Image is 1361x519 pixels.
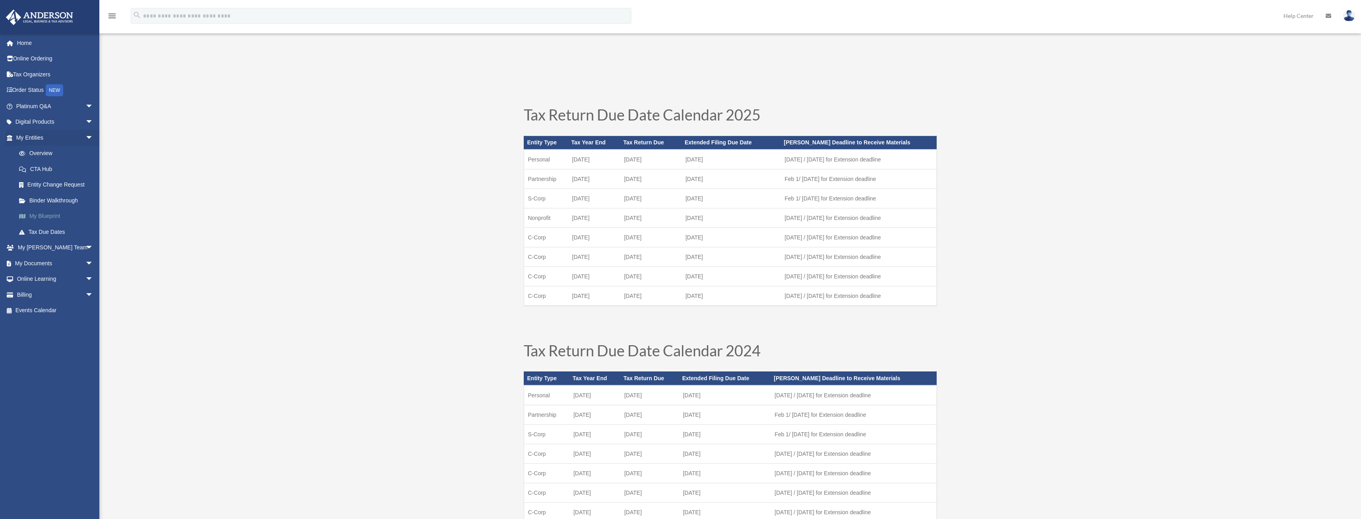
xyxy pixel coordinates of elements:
td: [DATE] [681,208,781,227]
span: arrow_drop_down [85,98,101,115]
td: [DATE] [568,189,620,208]
a: Events Calendar [6,303,105,319]
td: [DATE] [569,405,620,424]
td: S-Corp [524,189,568,208]
div: NEW [46,84,63,96]
td: [DATE] [569,463,620,483]
th: Tax Return Due [620,136,681,150]
th: Entity Type [524,371,569,385]
td: [DATE] / [DATE] for Extension deadline [781,227,937,247]
h1: Tax Return Due Date Calendar 2024 [524,343,937,362]
h1: Tax Return Due Date Calendar 2025 [524,107,937,126]
td: [DATE] [679,463,771,483]
td: [DATE] [679,405,771,424]
a: Billingarrow_drop_down [6,287,105,303]
td: [DATE] [620,227,681,247]
td: C-Corp [524,286,568,306]
td: C-Corp [524,444,569,463]
td: [DATE] [568,247,620,266]
td: Feb 1/ [DATE] for Extension deadline [771,424,937,444]
td: Partnership [524,169,568,189]
td: [DATE] [679,483,771,502]
a: CTA Hub [11,161,105,177]
td: [DATE] [681,189,781,208]
a: My [PERSON_NAME] Teamarrow_drop_down [6,240,105,256]
a: Platinum Q&Aarrow_drop_down [6,98,105,114]
td: [DATE] / [DATE] for Extension deadline [781,247,937,266]
td: [DATE] [569,424,620,444]
td: [DATE] [681,247,781,266]
td: [DATE] [620,463,679,483]
a: My Documentsarrow_drop_down [6,255,105,271]
img: User Pic [1343,10,1355,21]
td: [DATE] [681,150,781,169]
th: [PERSON_NAME] Deadline to Receive Materials [771,371,937,385]
td: [DATE] [620,208,681,227]
a: Digital Productsarrow_drop_down [6,114,105,130]
td: C-Corp [524,266,568,286]
td: Feb 1/ [DATE] for Extension deadline [781,189,937,208]
td: Feb 1/ [DATE] for Extension deadline [771,405,937,424]
td: [DATE] [620,424,679,444]
a: Order StatusNEW [6,82,105,99]
td: [DATE] [620,150,681,169]
td: S-Corp [524,424,569,444]
td: [DATE] [568,150,620,169]
td: [DATE] [568,208,620,227]
td: [DATE] [568,266,620,286]
i: menu [107,11,117,21]
td: [DATE] [568,227,620,247]
img: Anderson Advisors Platinum Portal [4,10,76,25]
a: menu [107,14,117,21]
span: arrow_drop_down [85,271,101,288]
td: C-Corp [524,483,569,502]
td: [DATE] / [DATE] for Extension deadline [781,266,937,286]
a: My Blueprint [11,208,105,224]
th: Extended Filing Due Date [679,371,771,385]
td: [DATE] [620,385,679,405]
td: [DATE] [620,483,679,502]
span: arrow_drop_down [85,240,101,256]
i: search [133,11,141,19]
span: arrow_drop_down [85,287,101,303]
td: Nonprofit [524,208,568,227]
td: [DATE] [569,483,620,502]
td: [DATE] / [DATE] for Extension deadline [781,150,937,169]
td: [DATE] [679,444,771,463]
td: Partnership [524,405,569,424]
td: C-Corp [524,227,568,247]
a: Entity Change Request [11,177,105,193]
a: Online Ordering [6,51,105,67]
td: [DATE] [679,385,771,405]
a: Tax Organizers [6,66,105,82]
td: [DATE] [681,286,781,306]
td: C-Corp [524,463,569,483]
th: Extended Filing Due Date [681,136,781,150]
td: [DATE] [620,247,681,266]
td: [DATE] [620,266,681,286]
td: [DATE] [620,405,679,424]
td: [DATE] / [DATE] for Extension deadline [771,483,937,502]
th: Entity Type [524,136,568,150]
td: [DATE] [620,444,679,463]
td: [DATE] / [DATE] for Extension deadline [771,385,937,405]
td: Personal [524,385,569,405]
td: [DATE] / [DATE] for Extension deadline [771,463,937,483]
td: [DATE] [620,169,681,189]
a: Online Learningarrow_drop_down [6,271,105,287]
span: arrow_drop_down [85,255,101,272]
td: [DATE] [568,169,620,189]
td: [DATE] / [DATE] for Extension deadline [781,208,937,227]
td: [DATE] / [DATE] for Extension deadline [781,286,937,306]
a: Tax Due Dates [11,224,101,240]
th: Tax Return Due [620,371,679,385]
span: arrow_drop_down [85,114,101,130]
td: [DATE] / [DATE] for Extension deadline [771,444,937,463]
td: [DATE] [681,227,781,247]
td: Feb 1/ [DATE] for Extension deadline [781,169,937,189]
span: arrow_drop_down [85,130,101,146]
td: Personal [524,150,568,169]
th: Tax Year End [569,371,620,385]
td: [DATE] [681,266,781,286]
td: [DATE] [620,286,681,306]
